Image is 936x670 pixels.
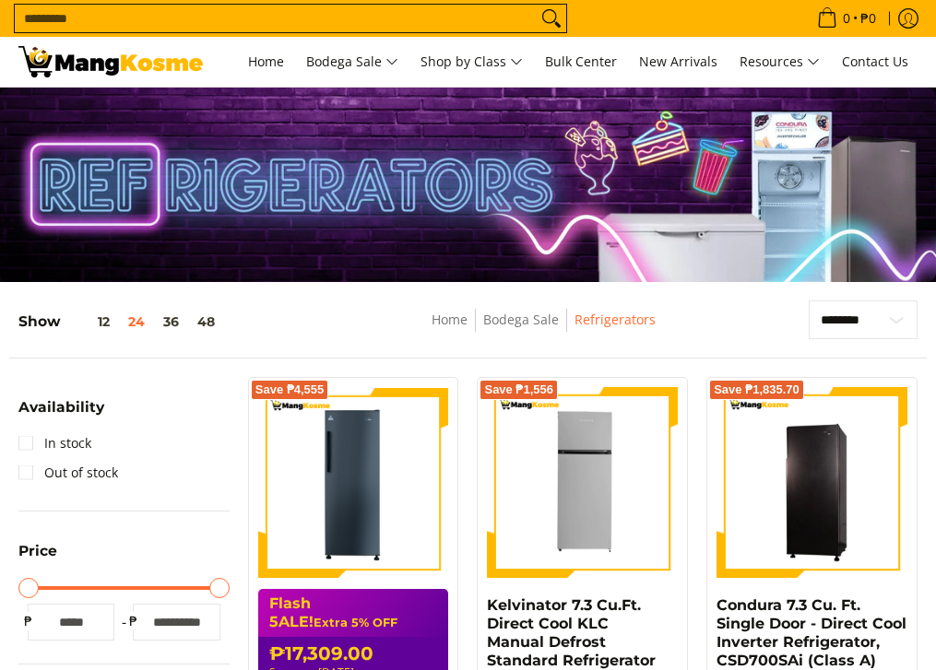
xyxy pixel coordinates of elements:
h5: Show [18,312,224,330]
a: Condura 7.3 Cu. Ft. Single Door - Direct Cool Inverter Refrigerator, CSD700SAi (Class A) [717,596,906,669]
img: Kelvinator 7.3 Cu.Ft. Direct Cool KLC Manual Defrost Standard Refrigerator (Silver) (Class A) [487,387,678,578]
a: New Arrivals [630,37,727,87]
span: Price [18,544,57,558]
a: Bodega Sale [483,311,559,328]
a: Bulk Center [536,37,626,87]
button: 24 [119,314,154,329]
span: Save ₱1,835.70 [714,384,800,395]
span: New Arrivals [639,53,717,70]
span: Bulk Center [545,53,617,70]
button: 36 [154,314,188,329]
span: Availability [18,400,104,415]
span: 0 [840,12,853,25]
a: In stock [18,429,91,458]
span: Resources [740,51,820,74]
a: Resources [730,37,829,87]
img: Condura 7.0 Cu. Ft. Upright Freezer Inverter Refrigerator, CUF700MNi (Class A) [258,387,449,578]
summary: Open [18,544,57,572]
button: 12 [61,314,119,329]
a: Contact Us [833,37,918,87]
span: ₱0 [858,12,879,25]
span: ₱ [18,612,37,630]
img: Bodega Sale Refrigerator l Mang Kosme: Home Appliances Warehouse Sale [18,46,203,77]
a: Out of stock [18,458,118,488]
button: Search [537,5,566,32]
span: Bodega Sale [306,51,398,74]
span: Save ₱4,555 [255,384,325,395]
a: Home [239,37,293,87]
summary: Open [18,400,104,429]
span: ₱ [124,612,142,630]
span: Save ₱1,556 [484,384,553,395]
a: Refrigerators [575,311,656,328]
span: Shop by Class [421,51,523,74]
button: 48 [188,314,224,329]
span: • [812,8,882,29]
img: Condura 7.3 Cu. Ft. Single Door - Direct Cool Inverter Refrigerator, CSD700SAi (Class A) [717,390,907,576]
a: Shop by Class [411,37,532,87]
a: Home [432,311,468,328]
a: Bodega Sale [297,37,408,87]
span: Contact Us [842,53,908,70]
span: Home [248,53,284,70]
nav: Main Menu [221,37,918,87]
nav: Breadcrumbs [339,309,747,350]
